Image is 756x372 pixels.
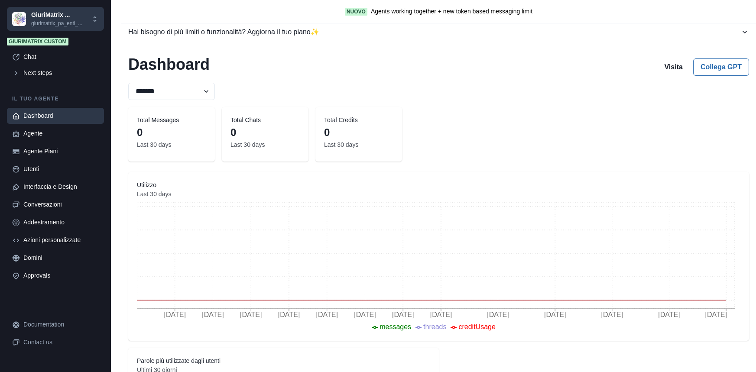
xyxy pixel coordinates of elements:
tspan: [DATE] [658,311,680,318]
span: Giurimatrix Custom [7,38,68,45]
dd: Last 30 days [230,140,300,149]
div: Contact us [23,338,99,347]
p: Il tuo agente [7,95,104,103]
dt: Utilizzo [137,181,740,190]
tspan: [DATE] [601,311,623,318]
div: Utenti [23,165,99,174]
button: Chakra UIGiuriMatrix ...giurimatrix_pa_enti_... [7,7,104,31]
div: Hai bisogno di più limiti o funzionalità? Aggiorna il tuo piano ✨ [128,27,740,37]
div: Agente Piani [23,147,99,156]
div: Documentation [23,320,99,329]
tspan: [DATE] [354,311,376,318]
tspan: [DATE] [544,311,566,318]
span: messages [380,323,411,330]
tspan: [DATE] [487,311,509,318]
tspan: [DATE] [240,311,262,318]
dd: 0 [230,125,300,140]
span: creditUsage [458,323,495,330]
div: Chat [23,52,99,61]
tspan: [DATE] [430,311,452,318]
div: Addestramento [23,218,99,227]
span: Nuovo [345,8,367,16]
div: Approvals [23,271,99,280]
dd: Last 30 days [324,140,393,149]
h2: Dashboard [128,55,210,76]
div: Azioni personalizzate [23,236,99,245]
dd: Last 30 days [137,190,740,199]
dd: 0 [137,125,206,140]
a: Agents working together + new token based messaging limit [371,7,532,16]
div: Next steps [23,68,99,78]
tspan: [DATE] [705,311,727,318]
tspan: [DATE] [164,311,186,318]
p: GiuriMatrix ... [31,10,82,19]
tspan: [DATE] [202,311,224,318]
img: Chakra UI [12,12,26,26]
div: Conversazioni [23,200,99,209]
div: Interfaccia e Design [23,182,99,191]
button: Collega GPT [693,58,749,76]
dt: Total Credits [324,116,393,125]
tspan: [DATE] [278,311,300,318]
tspan: [DATE] [392,311,414,318]
div: Domini [23,253,99,262]
dt: Total Chats [230,116,300,125]
tspan: [DATE] [316,311,338,318]
dt: Total Messages [137,116,206,125]
a: Documentation [7,317,104,333]
div: Dashboard [23,111,99,120]
div: Agente [23,129,99,138]
button: Visita [657,58,689,76]
p: giurimatrix_pa_enti_... [31,19,82,27]
span: threads [423,323,446,330]
dt: Parole più utilizzate dagli utenti [137,356,430,366]
dd: 0 [324,125,393,140]
button: Hai bisogno di più limiti o funzionalità? Aggiorna il tuo piano✨ [121,23,756,41]
dd: Last 30 days [137,140,206,149]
